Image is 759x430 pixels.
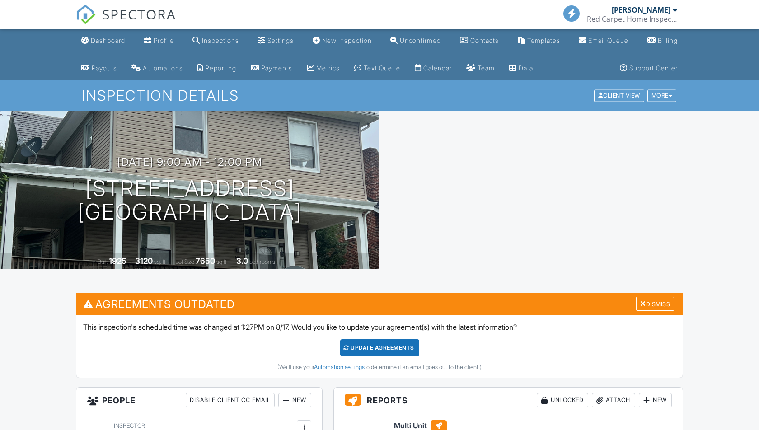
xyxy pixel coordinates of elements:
div: Automations [143,64,183,72]
div: Disable Client CC Email [186,393,275,407]
h3: Agreements Outdated [76,293,683,315]
div: Calendar [423,64,452,72]
div: Billing [658,37,678,44]
div: New [278,393,311,407]
a: Inspections [189,33,243,49]
div: [PERSON_NAME] [612,5,670,14]
div: Reporting [205,64,236,72]
div: Attach [592,393,635,407]
a: Automations (Basic) [128,60,187,77]
h1: [STREET_ADDRESS] [GEOGRAPHIC_DATA] [78,177,302,224]
div: Team [478,64,495,72]
div: 1925 [109,256,126,266]
h1: Inspection Details [82,88,677,103]
span: SPECTORA [102,5,176,23]
a: Payouts [78,60,121,77]
div: Support Center [629,64,678,72]
div: (We'll use your to determine if an email goes out to the client.) [83,364,676,371]
a: Contacts [456,33,502,49]
div: Unconfirmed [400,37,441,44]
h3: [DATE] 9:00 am - 12:00 pm [117,156,262,168]
a: Support Center [616,60,681,77]
div: Metrics [316,64,340,72]
div: Inspections [202,37,239,44]
a: New Inspection [309,33,375,49]
div: Templates [527,37,560,44]
h3: Reports [334,388,683,413]
div: Update Agreements [340,339,419,356]
a: Unconfirmed [387,33,445,49]
div: New [639,393,672,407]
div: Unlocked [537,393,588,407]
a: Team [463,60,498,77]
a: Dashboard [78,33,129,49]
div: 3.0 [236,256,248,266]
h3: People [76,388,322,413]
div: Text Queue [364,64,400,72]
span: sq.ft. [216,258,228,265]
div: Dashboard [91,37,125,44]
div: Email Queue [588,37,628,44]
div: Contacts [470,37,499,44]
div: Settings [267,37,294,44]
span: bathrooms [249,258,275,265]
div: 7650 [196,256,215,266]
a: Settings [254,33,297,49]
a: Automation settings [314,364,365,370]
div: Payments [261,64,292,72]
a: Company Profile [141,33,178,49]
div: 3120 [135,256,153,266]
div: Payouts [92,64,117,72]
a: Calendar [411,60,455,77]
span: sq. ft. [154,258,167,265]
img: The Best Home Inspection Software - Spectora [76,5,96,24]
a: Metrics [303,60,343,77]
a: Billing [644,33,681,49]
span: Inspector [114,422,145,429]
a: Email Queue [575,33,632,49]
a: Text Queue [351,60,404,77]
div: Dismiss [636,297,674,311]
a: SPECTORA [76,12,176,31]
div: Data [519,64,533,72]
div: Client View [594,90,644,102]
a: Client View [593,92,647,98]
div: This inspection's scheduled time was changed at 1:27PM on 8/17. Would you like to update your agr... [76,315,683,378]
div: Red Carpet Home Inspections [587,14,677,23]
span: Lot Size [175,258,194,265]
a: Data [506,60,537,77]
a: Templates [514,33,564,49]
div: More [647,90,677,102]
div: New Inspection [322,37,372,44]
span: Built [98,258,108,265]
a: Payments [247,60,296,77]
a: Reporting [194,60,240,77]
div: Profile [154,37,174,44]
